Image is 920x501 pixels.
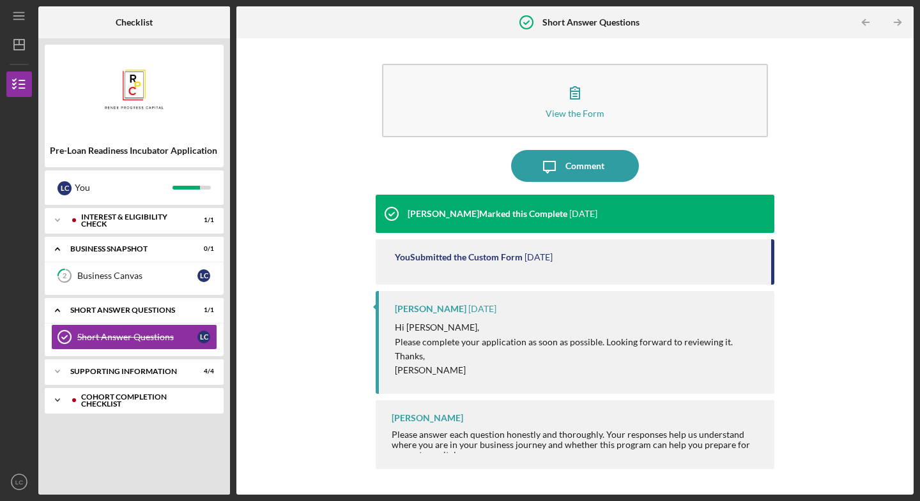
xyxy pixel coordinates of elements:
[408,209,567,219] div: [PERSON_NAME] Marked this Complete
[392,413,463,423] div: [PERSON_NAME]
[525,252,553,262] time: 2025-08-13 14:47
[15,479,23,486] text: LC
[392,430,762,460] div: Please answer each question honestly and thoroughly. Your responses help us understand where you ...
[51,263,217,288] a: 2Business CanvasLC
[395,349,733,363] p: Thanks,
[6,469,32,495] button: LC
[191,306,214,314] div: 1 / 1
[565,150,604,182] div: Comment
[70,245,182,253] div: Business Snapshot
[542,17,640,27] b: Short Answer Questions
[569,209,597,219] time: 2025-09-23 15:32
[546,108,604,118] div: View the Form
[191,245,214,253] div: 0 / 1
[395,335,733,349] p: Please complete your application as soon as possible. Looking forward to reviewing it.
[468,304,496,314] time: 2025-08-13 00:41
[395,252,523,262] div: You Submitted the Custom Form
[116,17,153,27] b: Checklist
[81,393,208,408] div: Cohort Completion Checklist
[382,64,768,137] button: View the Form
[395,363,733,377] p: [PERSON_NAME]
[395,304,466,314] div: [PERSON_NAME]
[50,146,218,156] div: Pre-Loan Readiness Incubator Application
[197,269,210,282] div: L C
[81,213,182,228] div: Interest & Eligibility Check
[70,306,182,314] div: Short Answer Questions
[511,150,639,182] button: Comment
[197,331,210,343] div: L C
[51,324,217,350] a: Short Answer QuestionsLC
[63,272,66,280] tspan: 2
[57,181,72,195] div: L C
[191,216,214,224] div: 1 / 1
[77,271,197,281] div: Business Canvas
[45,51,224,128] img: Product logo
[191,368,214,375] div: 4 / 4
[75,177,172,198] div: You
[77,332,197,342] div: Short Answer Questions
[395,320,733,334] p: Hi [PERSON_NAME],
[70,368,182,375] div: Supporting Information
